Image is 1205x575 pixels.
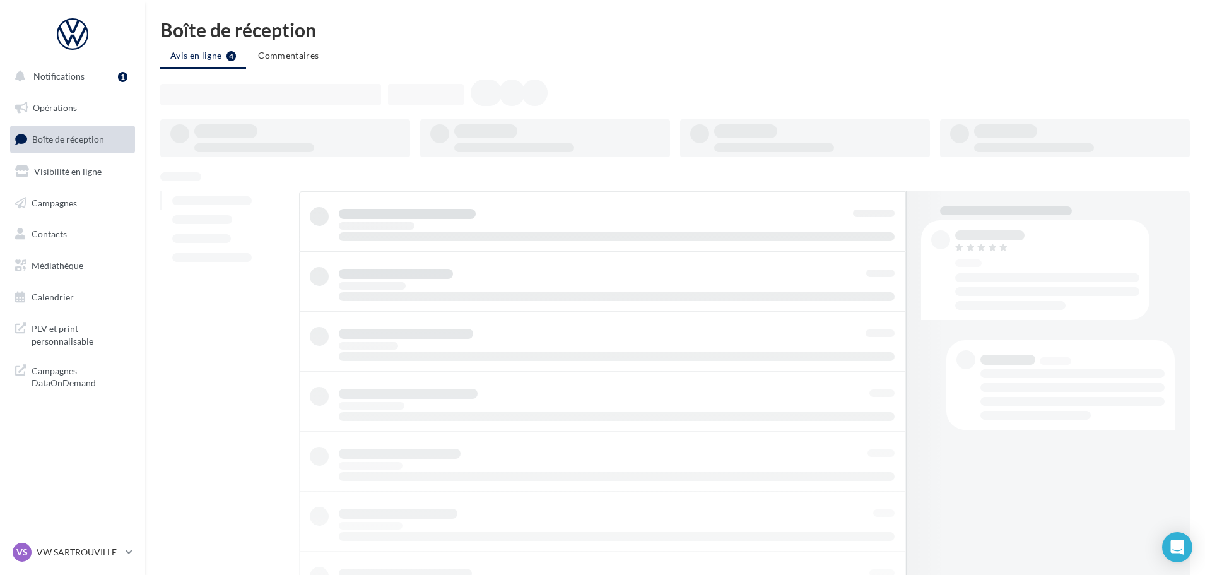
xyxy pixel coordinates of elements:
[8,95,138,121] a: Opérations
[37,546,120,559] p: VW SARTROUVILLE
[8,357,138,394] a: Campagnes DataOnDemand
[34,166,102,177] span: Visibilité en ligne
[8,315,138,352] a: PLV et print personnalisable
[8,221,138,247] a: Contacts
[32,197,77,208] span: Campagnes
[1162,532,1192,562] div: Open Intercom Messenger
[8,190,138,216] a: Campagnes
[8,284,138,311] a: Calendrier
[32,292,74,302] span: Calendrier
[32,228,67,239] span: Contacts
[16,546,28,559] span: VS
[32,362,130,389] span: Campagnes DataOnDemand
[32,134,104,145] span: Boîte de réception
[8,126,138,153] a: Boîte de réception
[33,102,77,113] span: Opérations
[118,72,127,82] div: 1
[8,63,132,90] button: Notifications 1
[32,320,130,347] span: PLV et print personnalisable
[32,260,83,271] span: Médiathèque
[8,158,138,185] a: Visibilité en ligne
[8,252,138,279] a: Médiathèque
[160,20,1190,39] div: Boîte de réception
[258,50,319,61] span: Commentaires
[10,540,135,564] a: VS VW SARTROUVILLE
[33,71,85,81] span: Notifications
